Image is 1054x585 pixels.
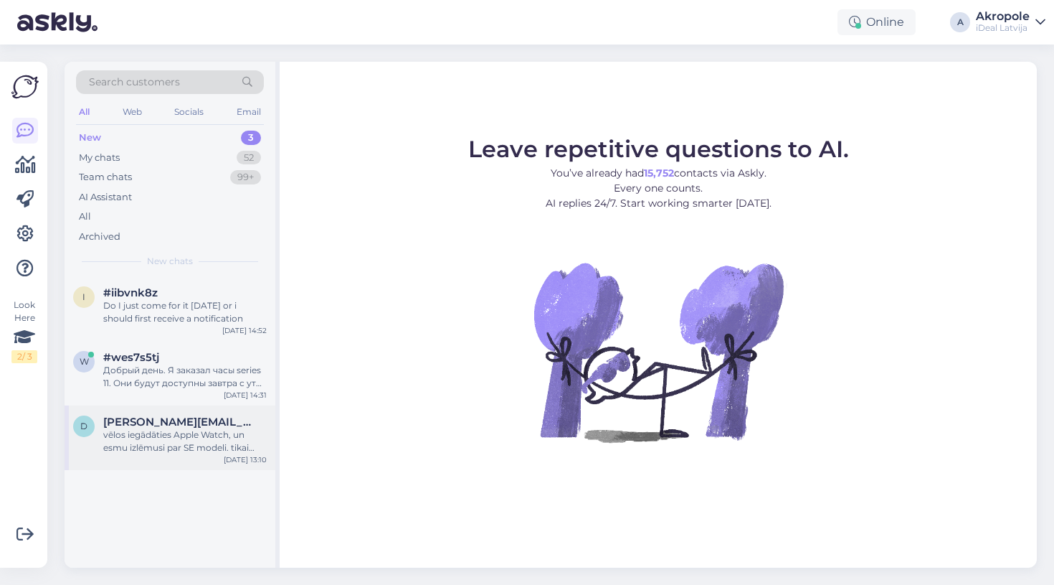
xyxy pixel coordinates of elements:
[230,170,261,184] div: 99+
[79,151,120,165] div: My chats
[80,356,89,367] span: w
[103,299,267,325] div: Do I just come for it [DATE] or i should first receive a notification
[103,286,158,299] span: #iibvnk8z
[79,170,132,184] div: Team chats
[644,167,674,179] b: 15,752
[80,421,87,431] span: d
[103,364,267,390] div: Добрый день. Я заказал часы series 11. Они будут доступны завтра с утра в Alfa? Есть смысл ехать?
[79,190,132,205] div: AI Assistant
[222,325,267,336] div: [DATE] 14:52
[468,166,849,211] p: You’ve already had contacts via Askly. Every one counts. AI replies 24/7. Start working smarter [...
[79,230,120,244] div: Archived
[234,103,264,121] div: Email
[11,73,39,100] img: Askly Logo
[79,210,91,224] div: All
[224,454,267,465] div: [DATE] 13:10
[237,151,261,165] div: 52
[103,416,252,429] span: daniela.jansevska@gmail.com
[82,291,85,302] span: i
[976,11,1030,22] div: Akropole
[103,429,267,454] div: vēlos iegādāties Apple Watch, un esmu izlēmusi par SE modeli. tikai nezinu, vai pirkt šī gada, ti...
[79,131,101,145] div: New
[11,350,37,363] div: 2 / 3
[103,351,159,364] span: #wes7s5tj
[241,131,261,145] div: 3
[837,9,916,35] div: Online
[224,390,267,401] div: [DATE] 14:31
[976,22,1030,34] div: iDeal Latvija
[468,135,849,163] span: Leave repetitive questions to AI.
[76,103,92,121] div: All
[147,255,193,268] span: New chats
[11,299,37,363] div: Look Here
[976,11,1045,34] a: AkropoleiDeal Latvija
[529,223,787,481] img: No Chat active
[89,75,180,90] span: Search customers
[120,103,145,121] div: Web
[950,12,970,32] div: A
[171,103,206,121] div: Socials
